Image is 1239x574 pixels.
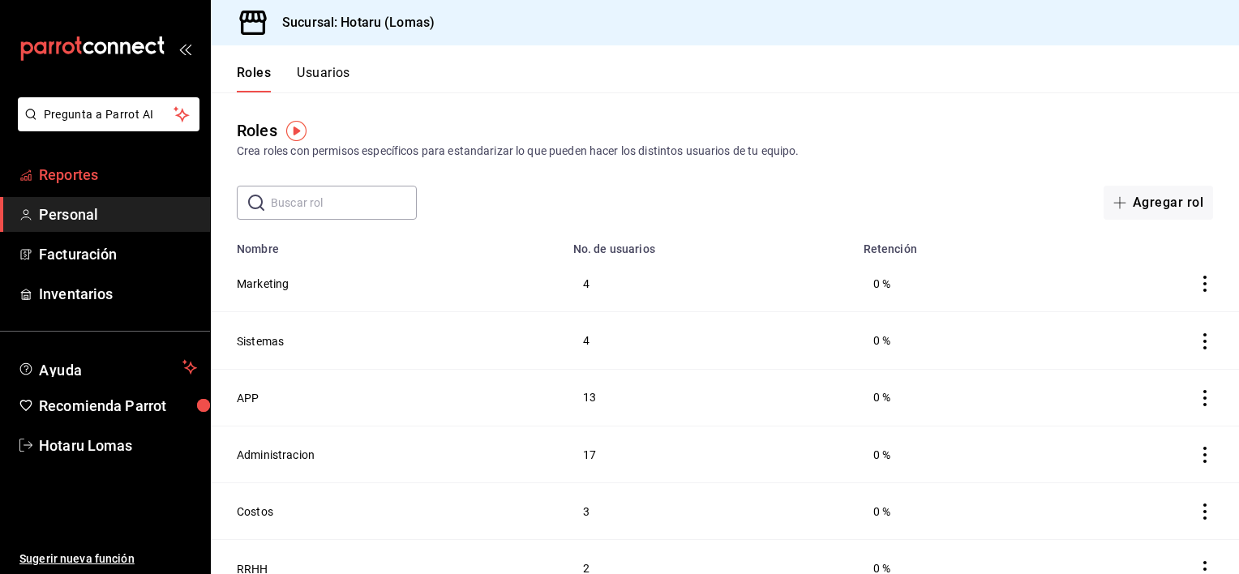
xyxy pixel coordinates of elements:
td: 0 % [854,426,1063,482]
td: 17 [564,426,854,482]
th: Retención [854,233,1063,255]
span: Recomienda Parrot [39,395,197,417]
input: Buscar rol [271,186,417,219]
button: Roles [237,65,271,92]
div: Crea roles con permisos específicos para estandarizar lo que pueden hacer los distintos usuarios ... [237,143,1213,160]
td: 0 % [854,483,1063,540]
button: Administracion [237,447,315,463]
td: 4 [564,312,854,369]
button: Marketing [237,276,289,292]
span: Pregunta a Parrot AI [44,106,174,123]
button: actions [1197,276,1213,292]
button: actions [1197,503,1213,520]
button: open_drawer_menu [178,42,191,55]
span: Reportes [39,164,197,186]
td: 13 [564,369,854,426]
th: No. de usuarios [564,233,854,255]
div: Roles [237,118,277,143]
td: 4 [564,255,854,312]
th: Nombre [211,233,564,255]
td: 0 % [854,255,1063,312]
span: Inventarios [39,283,197,305]
span: Hotaru Lomas [39,435,197,456]
td: 0 % [854,312,1063,369]
div: navigation tabs [237,65,350,92]
button: actions [1197,447,1213,463]
span: Ayuda [39,358,176,377]
span: Facturación [39,243,197,265]
button: actions [1197,390,1213,406]
button: APP [237,390,259,406]
button: Usuarios [297,65,350,92]
button: actions [1197,333,1213,349]
img: Tooltip marker [286,121,307,141]
button: Pregunta a Parrot AI [18,97,199,131]
h3: Sucursal: Hotaru (Lomas) [269,13,435,32]
a: Pregunta a Parrot AI [11,118,199,135]
button: Costos [237,503,273,520]
td: 3 [564,483,854,540]
span: Sugerir nueva función [19,550,197,568]
button: Sistemas [237,333,284,349]
td: 0 % [854,369,1063,426]
span: Personal [39,203,197,225]
button: Agregar rol [1104,186,1213,220]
